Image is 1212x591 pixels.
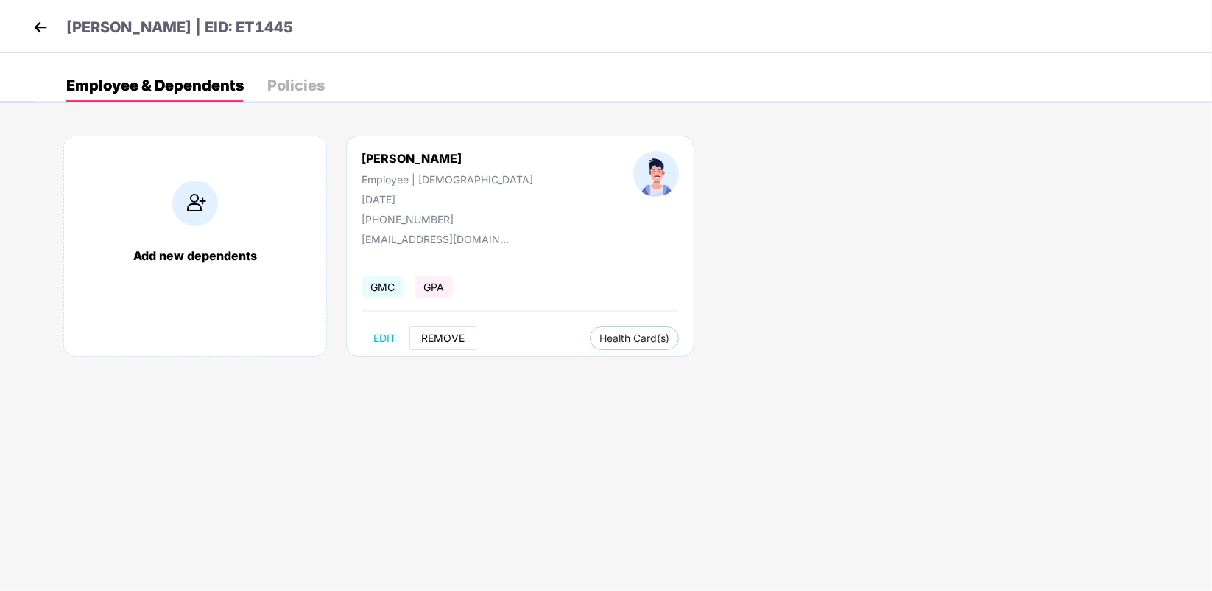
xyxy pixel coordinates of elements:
div: Policies [267,78,325,93]
img: profileImage [633,151,679,197]
div: [EMAIL_ADDRESS][DOMAIN_NAME] [362,233,509,245]
span: EDIT [373,332,396,344]
div: [PERSON_NAME] [362,151,533,166]
span: GMC [362,276,404,298]
span: Health Card(s) [599,335,669,342]
div: Employee & Dependents [66,78,244,93]
div: Employee | [DEMOGRAPHIC_DATA] [362,173,533,186]
div: [DATE] [362,193,533,206]
img: back [29,16,52,38]
span: GPA [415,276,453,298]
div: Add new dependents [79,248,311,263]
span: REMOVE [421,332,465,344]
button: Health Card(s) [590,326,679,350]
button: REMOVE [409,326,476,350]
p: [PERSON_NAME] | EID: ET1445 [66,16,293,39]
img: addIcon [172,181,218,226]
button: EDIT [362,326,408,350]
div: [PHONE_NUMBER] [362,213,533,225]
